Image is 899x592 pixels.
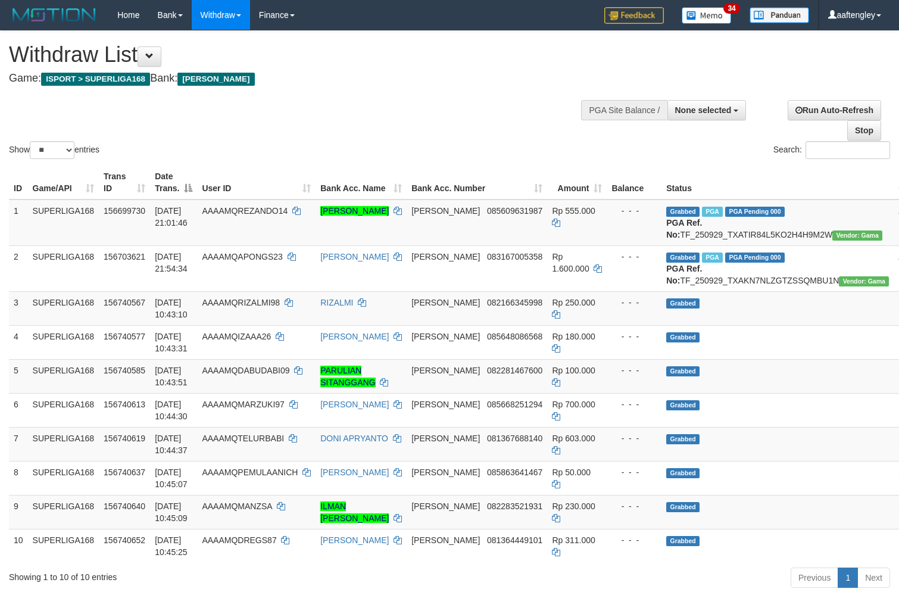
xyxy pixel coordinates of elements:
[487,434,542,443] span: Copy 081367688140 to clipboard
[104,206,145,216] span: 156699730
[552,252,589,273] span: Rp 1.600.000
[611,331,657,342] div: - - -
[411,434,480,443] span: [PERSON_NAME]
[552,434,595,443] span: Rp 603.000
[611,534,657,546] div: - - -
[28,291,99,325] td: SUPERLIGA168
[487,206,542,216] span: Copy 085609631987 to clipboard
[552,468,591,477] span: Rp 50.000
[202,206,288,216] span: AAAAMQREZANDO14
[155,366,188,387] span: [DATE] 10:43:51
[320,400,389,409] a: [PERSON_NAME]
[666,207,700,217] span: Grabbed
[9,427,28,461] td: 7
[28,427,99,461] td: SUPERLIGA168
[666,468,700,478] span: Grabbed
[9,166,28,200] th: ID
[202,400,284,409] span: AAAAMQMARZUKI97
[104,298,145,307] span: 156740567
[607,166,661,200] th: Balance
[9,43,588,67] h1: Withdraw List
[791,568,838,588] a: Previous
[104,468,145,477] span: 156740637
[9,141,99,159] label: Show entries
[723,3,739,14] span: 34
[604,7,664,24] img: Feedback.jpg
[411,252,480,261] span: [PERSON_NAME]
[702,253,723,263] span: Marked by aafchhiseyha
[788,100,881,120] a: Run Auto-Refresh
[28,393,99,427] td: SUPERLIGA168
[661,166,894,200] th: Status
[487,366,542,375] span: Copy 082281467600 to clipboard
[104,535,145,545] span: 156740652
[411,400,480,409] span: [PERSON_NAME]
[857,568,890,588] a: Next
[28,461,99,495] td: SUPERLIGA168
[202,535,276,545] span: AAAAMQDREGS87
[104,252,145,261] span: 156703621
[666,332,700,342] span: Grabbed
[9,325,28,359] td: 4
[666,434,700,444] span: Grabbed
[320,468,389,477] a: [PERSON_NAME]
[666,366,700,376] span: Grabbed
[28,359,99,393] td: SUPERLIGA168
[611,500,657,512] div: - - -
[9,566,366,583] div: Showing 1 to 10 of 10 entries
[611,466,657,478] div: - - -
[552,332,595,341] span: Rp 180.000
[552,366,595,375] span: Rp 100.000
[411,468,480,477] span: [PERSON_NAME]
[611,297,657,309] div: - - -
[9,6,99,24] img: MOTION_logo.png
[661,200,894,246] td: TF_250929_TXATIR84L5KO2H4H9M2W
[320,434,388,443] a: DONI APRYANTO
[487,298,542,307] span: Copy 082166345998 to clipboard
[547,166,607,200] th: Amount: activate to sort column ascending
[104,400,145,409] span: 156740613
[725,253,785,263] span: PGA Pending
[9,359,28,393] td: 5
[155,298,188,319] span: [DATE] 10:43:10
[155,535,188,557] span: [DATE] 10:45:25
[9,393,28,427] td: 6
[675,105,732,115] span: None selected
[411,366,480,375] span: [PERSON_NAME]
[28,166,99,200] th: Game/API: activate to sort column ascending
[702,207,723,217] span: Marked by aafchhiseyha
[487,468,542,477] span: Copy 085863641467 to clipboard
[320,535,389,545] a: [PERSON_NAME]
[9,495,28,529] td: 9
[155,206,188,228] span: [DATE] 21:01:46
[666,400,700,410] span: Grabbed
[611,364,657,376] div: - - -
[847,120,881,141] a: Stop
[177,73,254,86] span: [PERSON_NAME]
[552,298,595,307] span: Rp 250.000
[552,400,595,409] span: Rp 700.000
[725,207,785,217] span: PGA Pending
[611,432,657,444] div: - - -
[661,245,894,291] td: TF_250929_TXAKN7NLZGTZSSQMBU1N
[666,253,700,263] span: Grabbed
[320,298,353,307] a: RIZALMI
[411,501,480,511] span: [PERSON_NAME]
[9,200,28,246] td: 1
[320,501,389,523] a: ILMAN [PERSON_NAME]
[411,332,480,341] span: [PERSON_NAME]
[666,502,700,512] span: Grabbed
[666,218,702,239] b: PGA Ref. No:
[150,166,197,200] th: Date Trans.: activate to sort column descending
[41,73,150,86] span: ISPORT > SUPERLIGA168
[155,434,188,455] span: [DATE] 10:44:37
[9,461,28,495] td: 8
[773,141,890,159] label: Search:
[839,276,889,286] span: Vendor URL: https://trx31.1velocity.biz
[666,264,702,285] b: PGA Ref. No:
[750,7,809,23] img: panduan.png
[666,298,700,309] span: Grabbed
[552,535,595,545] span: Rp 311.000
[487,501,542,511] span: Copy 082283521931 to clipboard
[104,501,145,511] span: 156740640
